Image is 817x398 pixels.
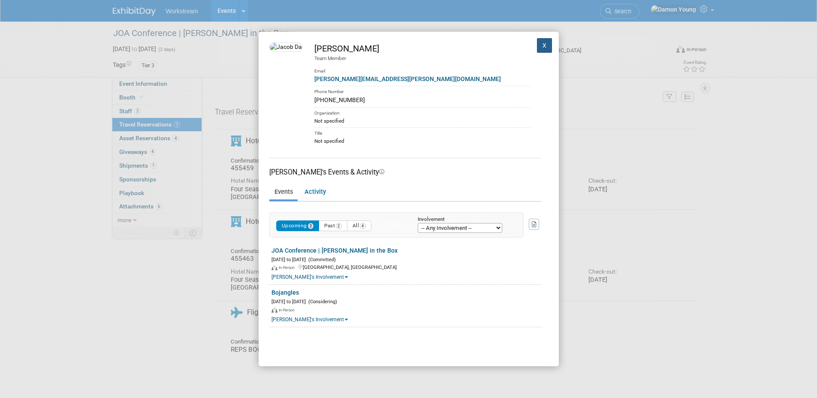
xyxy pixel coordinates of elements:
[314,62,531,75] div: Email
[418,217,510,223] div: Involvement
[279,265,297,270] span: In-Person
[271,255,542,263] div: [DATE] to [DATE]
[279,308,297,312] span: In-Person
[299,185,331,200] a: Activity
[271,274,348,280] a: [PERSON_NAME]'s Involvement
[271,297,542,305] div: [DATE] to [DATE]
[537,38,552,53] button: X
[314,42,531,55] div: [PERSON_NAME]
[308,223,314,229] span: 2
[271,247,398,254] a: JOA Conference | [PERSON_NAME] in the Box
[314,86,531,96] div: Phone Number
[306,257,336,262] span: (Committed)
[269,167,542,177] div: [PERSON_NAME]'s Events & Activity
[360,223,366,229] span: 4
[347,220,371,231] button: All4
[269,42,303,52] img: Jacob Davis
[314,107,531,117] div: Organization
[271,265,277,271] img: In-Person Event
[319,220,347,231] button: Past2
[271,317,348,323] a: [PERSON_NAME]'s Involvement
[271,263,542,271] div: [GEOGRAPHIC_DATA], [GEOGRAPHIC_DATA]
[276,220,320,231] button: Upcoming2
[271,289,299,296] a: Bojangles
[269,185,298,200] a: Events
[314,137,531,145] div: Not specified
[306,299,337,305] span: (Considering)
[314,75,501,82] a: [PERSON_NAME][EMAIL_ADDRESS][PERSON_NAME][DOMAIN_NAME]
[314,96,531,105] div: [PHONE_NUMBER]
[336,223,342,229] span: 2
[314,55,531,62] div: Team Member
[314,117,531,125] div: Not specified
[271,308,277,313] img: In-Person Event
[314,127,531,137] div: Title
